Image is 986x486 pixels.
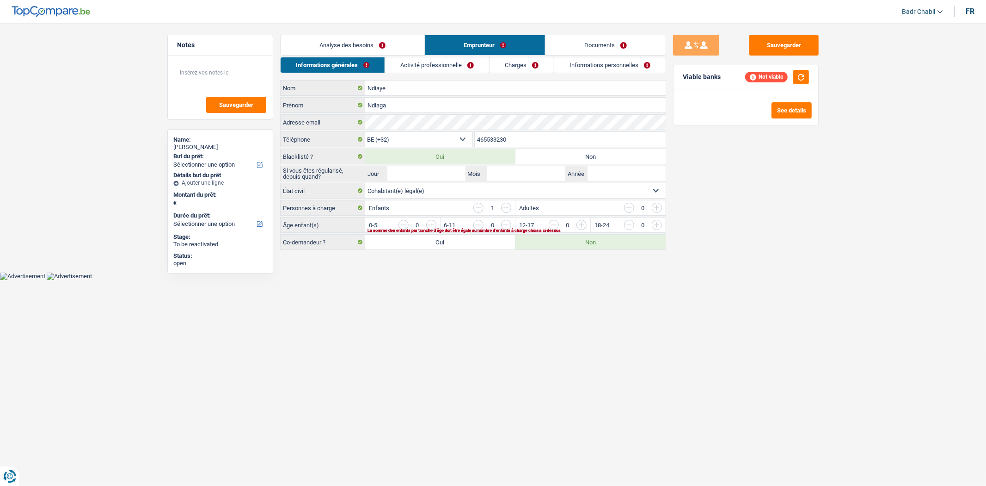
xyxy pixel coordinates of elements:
[173,153,265,160] label: But du prêt:
[369,205,389,211] label: Enfants
[894,4,943,19] a: Badr Chabli
[281,35,424,55] a: Analyse des besoins
[639,205,647,211] div: 0
[772,102,812,118] button: See details
[515,235,666,249] label: Non
[173,191,265,199] label: Montant du prêt:
[173,260,267,267] div: open
[173,136,267,143] div: Name:
[173,233,267,241] div: Stage:
[487,166,565,181] input: MM
[519,205,539,211] label: Adultes
[281,166,365,181] label: Si vous êtes régularisé, depuis quand?
[173,252,267,260] div: Status:
[365,166,387,181] label: Jour
[173,172,267,179] div: Détails but du prêt
[966,7,974,16] div: fr
[515,149,666,164] label: Non
[565,166,588,181] label: Année
[369,222,377,228] label: 0-5
[475,132,666,147] input: 401020304
[219,102,253,108] span: Sauvegarder
[173,241,267,248] div: To be reactivated
[281,81,365,95] label: Nom
[281,98,365,112] label: Prénom
[367,229,635,232] div: La somme des enfants par tranche d'âge doit être égale au nombre d'enfants à charge choisis ci-de...
[488,205,496,211] div: 1
[365,149,515,164] label: Oui
[281,115,365,130] label: Adresse email
[545,35,666,55] a: Documents
[281,149,365,164] label: Blacklisté ?
[12,6,90,17] img: TopCompare Logo
[554,57,666,73] a: Informations personnelles
[365,235,515,249] label: Oui
[745,72,788,82] div: Not viable
[281,132,365,147] label: Téléphone
[281,57,385,73] a: Informations générales
[465,166,488,181] label: Mois
[173,199,177,207] span: €
[902,8,935,16] span: Badr Chabli
[281,200,365,215] label: Personnes à charge
[749,35,819,56] button: Sauvegarder
[490,57,554,73] a: Charges
[413,222,422,228] div: 0
[206,97,266,113] button: Sauvegarder
[281,235,365,249] label: Co-demandeur ?
[385,57,489,73] a: Activité professionnelle
[281,218,365,232] label: Âge enfant(s)
[173,180,267,186] div: Ajouter une ligne
[683,73,721,81] div: Viable banks
[47,273,92,280] img: Advertisement
[588,166,666,181] input: AAAA
[173,212,265,219] label: Durée du prêt:
[281,183,365,198] label: État civil
[177,41,263,49] h5: Notes
[387,166,465,181] input: JJ
[173,143,267,151] div: [PERSON_NAME]
[425,35,545,55] a: Emprunteur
